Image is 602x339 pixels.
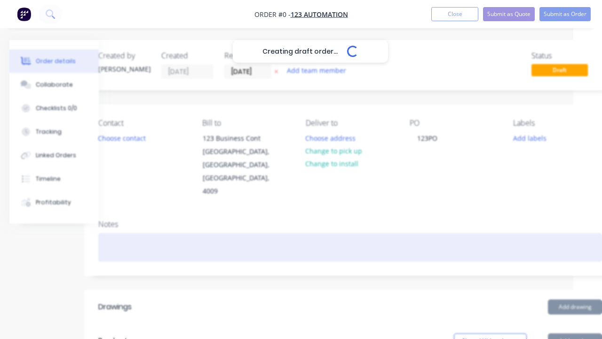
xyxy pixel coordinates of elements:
[483,7,535,21] button: Submit as Quote
[539,7,591,21] button: Submit as Order
[254,10,291,19] span: Order #0 -
[17,7,31,21] img: Factory
[431,7,478,21] button: Close
[291,10,348,19] a: 123 Automation
[233,40,388,63] div: Creating draft order...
